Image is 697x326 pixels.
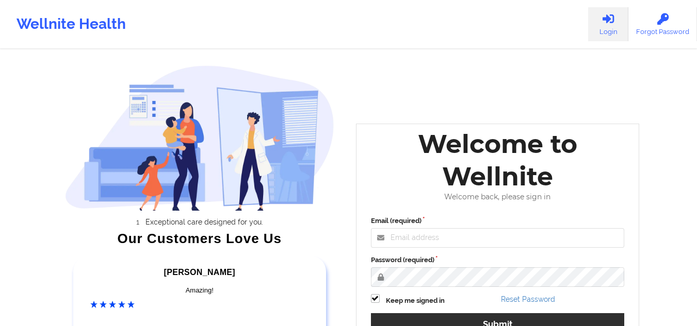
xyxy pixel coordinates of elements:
div: Amazing! [90,285,309,296]
img: wellnite-auth-hero_200.c722682e.png [65,65,334,211]
label: Keep me signed in [386,296,445,306]
div: Welcome to Wellnite [364,128,632,193]
a: Login [588,7,628,41]
label: Email (required) [371,216,625,226]
a: Forgot Password [628,7,697,41]
div: Welcome back, please sign in [364,193,632,201]
div: Our Customers Love Us [65,233,334,244]
input: Email address [371,228,625,248]
a: Reset Password [501,295,555,303]
label: Password (required) [371,255,625,265]
li: Exceptional care designed for you. [74,218,334,226]
span: [PERSON_NAME] [164,268,235,277]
